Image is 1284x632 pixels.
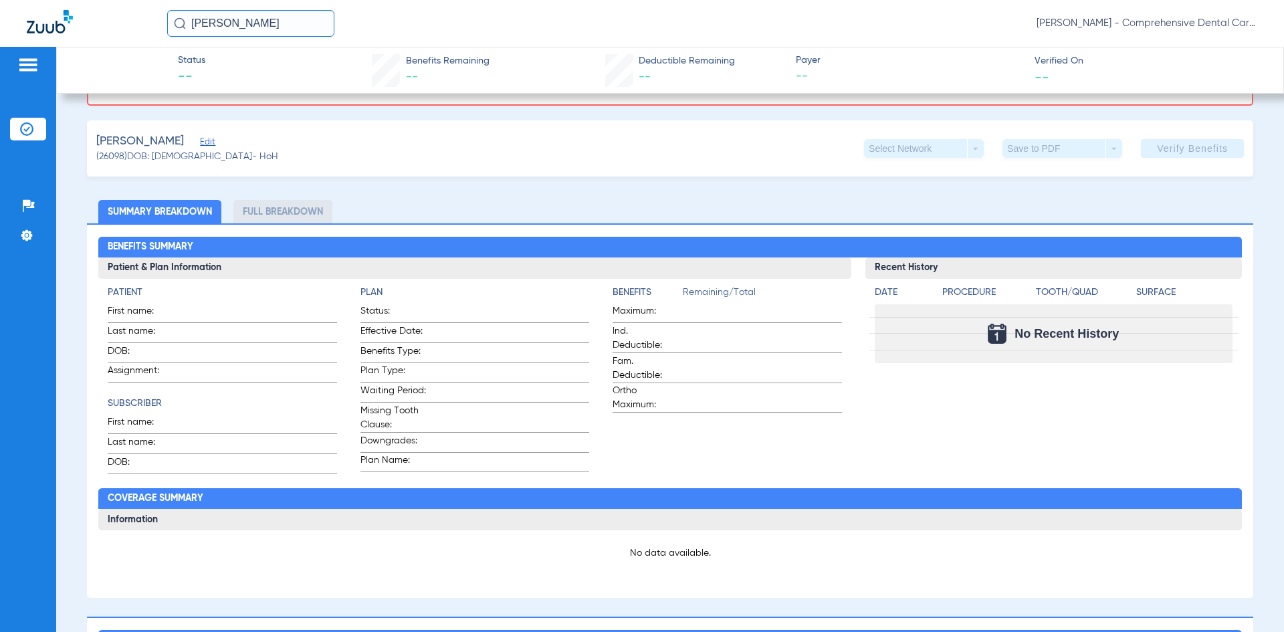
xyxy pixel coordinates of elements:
app-breakdown-title: Date [875,286,931,304]
app-breakdown-title: Surface [1136,286,1232,304]
span: Ortho Maximum: [613,384,678,412]
span: Plan Type: [360,364,426,382]
span: -- [1035,70,1049,84]
iframe: Chat Widget [1217,568,1284,632]
span: Missing Tooth Clause: [360,404,426,432]
span: Maximum: [613,304,678,322]
h2: Benefits Summary [98,237,1241,258]
span: -- [406,71,418,83]
app-breakdown-title: Tooth/Quad [1036,286,1132,304]
span: Status [178,54,205,68]
span: Benefits Type: [360,344,426,362]
span: Effective Date: [360,324,426,342]
span: -- [796,68,1023,85]
span: No Recent History [1014,327,1119,340]
img: Calendar [988,324,1006,344]
span: Plan Name: [360,453,426,471]
span: First name: [108,415,173,433]
span: -- [178,68,205,87]
h4: Procedure [942,286,1031,300]
span: Assignment: [108,364,173,382]
img: Search Icon [174,17,186,29]
span: DOB: [108,344,173,362]
span: [PERSON_NAME] [96,133,184,150]
h4: Benefits [613,286,683,300]
li: Summary Breakdown [98,200,221,223]
span: Status: [360,304,426,322]
span: First name: [108,304,173,322]
img: hamburger-icon [17,57,39,73]
span: Last name: [108,324,173,342]
h4: Plan [360,286,589,300]
span: Ind. Deductible: [613,324,678,352]
img: Zuub Logo [27,10,73,33]
span: Remaining/Total [683,286,841,304]
span: Deductible Remaining [639,54,735,68]
span: Benefits Remaining [406,54,490,68]
h2: Coverage Summary [98,488,1241,510]
h4: Tooth/Quad [1036,286,1132,300]
span: Fam. Deductible: [613,354,678,383]
span: (26098) DOB: [DEMOGRAPHIC_DATA] - HoH [96,150,278,164]
h3: Information [98,509,1241,530]
span: Payer [796,54,1023,68]
h3: Patient & Plan Information [98,257,851,279]
app-breakdown-title: Benefits [613,286,683,304]
span: DOB: [108,455,173,473]
h4: Surface [1136,286,1232,300]
span: Downgrades: [360,434,426,452]
span: Verified On [1035,54,1262,68]
h3: Recent History [865,257,1242,279]
h4: Subscriber [108,397,336,411]
span: [PERSON_NAME] - Comprehensive Dental Care [1037,17,1257,30]
h4: Patient [108,286,336,300]
li: Full Breakdown [233,200,332,223]
span: -- [639,71,651,83]
app-breakdown-title: Procedure [942,286,1031,304]
span: Last name: [108,435,173,453]
p: No data available. [108,546,1232,560]
input: Search for patients [167,10,334,37]
h4: Date [875,286,931,300]
span: Waiting Period: [360,384,426,402]
span: Edit [200,137,212,150]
